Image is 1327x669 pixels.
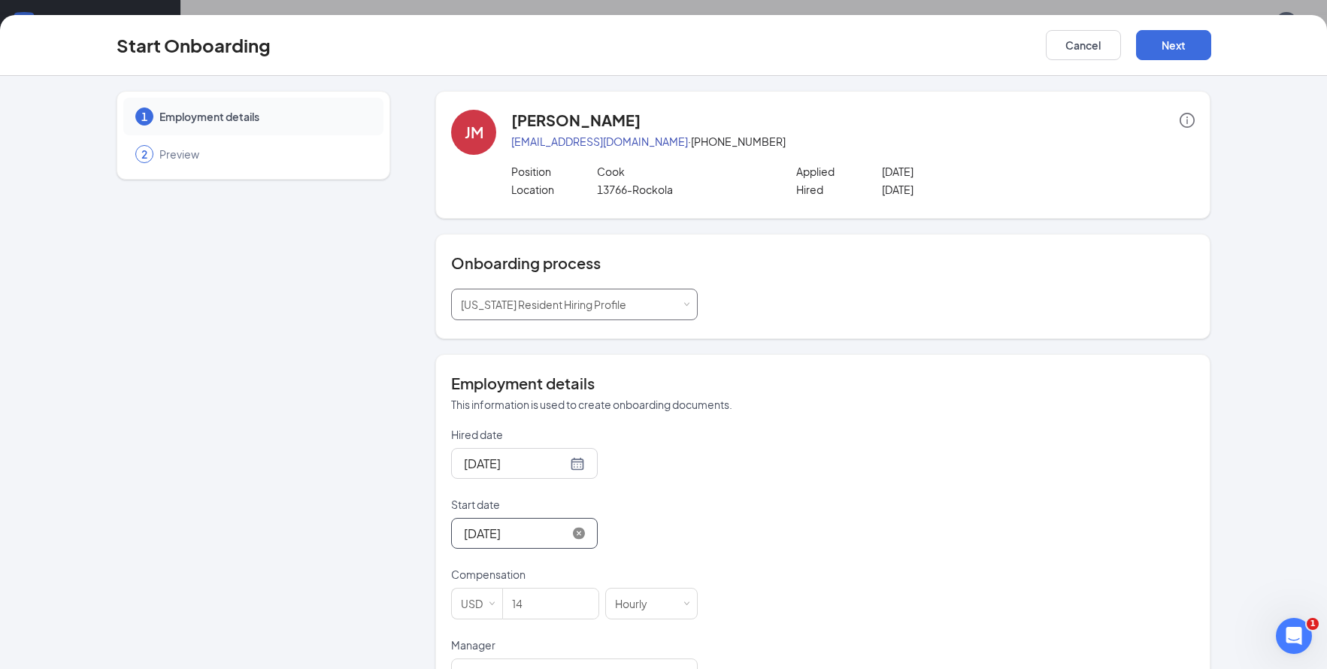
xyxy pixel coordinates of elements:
button: Cancel [1046,30,1121,60]
p: Position [511,164,597,179]
input: Oct 7, 2025 [464,454,567,473]
p: 13766-Rockola [597,182,768,197]
span: close-circle [567,524,585,543]
div: [object Object] [461,289,637,319]
p: Location [511,182,597,197]
h4: Onboarding process [451,253,1195,274]
p: [DATE] [882,182,1053,197]
p: This information is used to create onboarding documents. [451,397,1195,412]
p: Compensation [451,567,698,582]
h4: [PERSON_NAME] [511,110,641,131]
span: Employment details [159,109,368,124]
p: [DATE] [882,164,1053,179]
p: Hired date [451,427,698,442]
h3: Start Onboarding [117,32,271,58]
p: · [PHONE_NUMBER] [511,134,1195,149]
a: [EMAIL_ADDRESS][DOMAIN_NAME] [511,135,688,148]
p: Hired [796,182,882,197]
span: close-circle [573,528,585,540]
div: Hourly [615,589,658,619]
p: Manager [451,637,698,652]
p: Cook [597,164,768,179]
p: Applied [796,164,882,179]
div: JM [465,122,483,143]
span: 1 [1307,618,1319,630]
input: Oct 14, 2025 [464,524,567,543]
div: USD [461,589,493,619]
button: Next [1136,30,1211,60]
span: Preview [159,147,368,162]
span: [US_STATE] Resident Hiring Profile [461,298,626,311]
span: info-circle [1180,113,1195,128]
p: Start date [451,497,698,512]
input: Amount [503,589,598,619]
span: 2 [141,147,147,162]
iframe: Intercom live chat [1276,618,1312,654]
span: 1 [141,109,147,124]
h4: Employment details [451,373,1195,394]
